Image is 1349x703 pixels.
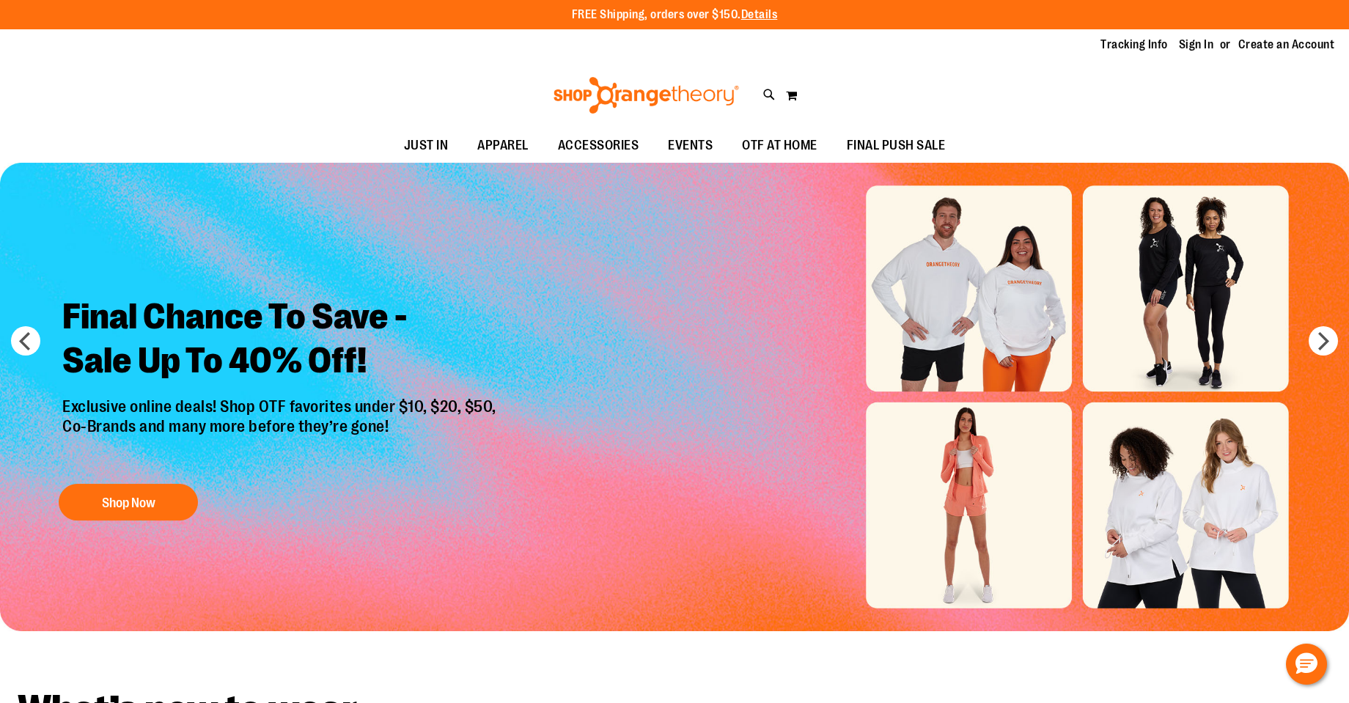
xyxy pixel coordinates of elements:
a: Create an Account [1238,37,1335,53]
button: next [1309,326,1338,356]
a: FINAL PUSH SALE [832,129,960,163]
a: JUST IN [389,129,463,163]
span: OTF AT HOME [742,129,817,162]
p: FREE Shipping, orders over $150. [572,7,778,23]
span: EVENTS [668,129,713,162]
a: ACCESSORIES [543,129,654,163]
button: prev [11,326,40,356]
button: Hello, have a question? Let’s chat. [1286,644,1327,685]
a: EVENTS [653,129,727,163]
a: Sign In [1179,37,1214,53]
img: Shop Orangetheory [551,77,741,114]
a: Final Chance To Save -Sale Up To 40% Off! Exclusive online deals! Shop OTF favorites under $10, $... [51,284,511,528]
span: FINAL PUSH SALE [847,129,946,162]
span: ACCESSORIES [558,129,639,162]
p: Exclusive online deals! Shop OTF favorites under $10, $20, $50, Co-Brands and many more before th... [51,397,511,469]
a: Tracking Info [1100,37,1168,53]
span: JUST IN [404,129,449,162]
h2: Final Chance To Save - Sale Up To 40% Off! [51,284,511,397]
button: Shop Now [59,484,198,520]
a: Details [741,8,778,21]
a: OTF AT HOME [727,129,832,163]
span: APPAREL [477,129,529,162]
a: APPAREL [463,129,543,163]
